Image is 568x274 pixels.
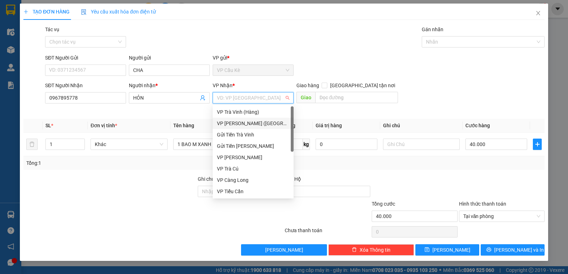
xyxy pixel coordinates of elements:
label: Hình thức thanh toán [459,201,506,207]
button: delete [26,139,38,150]
input: Ghi Chú [383,139,460,150]
span: Khác [95,139,163,150]
span: SL [45,123,51,128]
span: Cước hàng [465,123,490,128]
div: VP Trà Vinh (Hàng) [217,108,289,116]
span: Yêu cầu xuất hóa đơn điện tử [81,9,156,15]
span: kg [303,139,310,150]
div: Gửi Tiền Trà Vinh [217,131,289,139]
div: VP Trần Phú (Hàng) [213,118,294,129]
span: plus [533,141,541,147]
span: Xóa Thông tin [360,246,390,254]
div: VP Tiểu Cần [217,188,289,195]
span: VP Trà Vinh (Hàng) [20,24,69,30]
div: VP [PERSON_NAME] [217,153,289,161]
button: printer[PERSON_NAME] và In [481,244,545,256]
div: SĐT Người Gửi [45,54,126,62]
button: [PERSON_NAME] [241,244,327,256]
span: close [535,10,541,16]
span: Cước rồi: [2,49,30,57]
label: Ghi chú đơn hàng [198,176,237,182]
input: Dọc đường [315,92,398,103]
strong: BIÊN NHẬN GỬI HÀNG [24,4,82,11]
span: VP Cầu Kè [217,65,289,76]
span: plus [23,9,28,14]
span: Tại văn phòng [463,211,540,222]
span: user-add [200,95,206,101]
span: 25.000 [32,49,53,57]
div: VP gửi [213,54,294,62]
div: VP Càng Long [217,176,289,184]
div: VP Càng Long [213,174,294,186]
div: VP Vũng Liêm [213,152,294,163]
div: Người gửi [129,54,210,62]
span: [PERSON_NAME] [265,246,303,254]
input: 0 [316,139,377,150]
div: SĐT Người Nhận [45,82,126,89]
div: Gửi Tiền [PERSON_NAME] [217,142,289,150]
p: GỬI: [3,14,104,21]
div: VP Trà Cú [213,163,294,174]
div: VP [PERSON_NAME] ([GEOGRAPHIC_DATA]) [217,119,289,127]
th: Ghi chú [380,119,463,133]
div: VP Tiểu Cần [213,186,294,197]
span: printer [486,247,491,253]
span: save [425,247,430,253]
label: Gán nhãn [422,27,443,32]
span: [GEOGRAPHIC_DATA] tận nơi [327,82,398,89]
span: [PERSON_NAME] [432,246,470,254]
span: Giá trị hàng [316,123,342,128]
span: Tên hàng [173,123,194,128]
div: Tổng: 1 [26,159,220,167]
button: Close [528,4,548,23]
span: Tổng cước [372,201,395,207]
input: VD: Bàn, Ghế [173,139,250,150]
button: deleteXóa Thông tin [328,244,414,256]
span: Đơn vị tính [91,123,117,128]
span: TẠO ĐƠN HÀNG [23,9,70,15]
input: Ghi chú đơn hàng [198,186,283,197]
span: Thu Hộ [285,176,301,182]
div: Gửi Tiền Trà Vinh [213,129,294,140]
div: VP Trà Cú [217,165,289,173]
div: Gửi Tiền Trần Phú [213,140,294,152]
span: Giao [296,92,315,103]
div: Chưa thanh toán [284,227,371,239]
span: [PERSON_NAME] và In [494,246,544,254]
img: icon [81,9,87,15]
div: Người nhận [129,82,210,89]
button: plus [533,139,542,150]
span: GIAO: [3,39,17,46]
button: save[PERSON_NAME] [415,244,479,256]
span: delete [352,247,357,253]
span: VP Cầu Kè - [15,14,87,21]
span: 0865982520 - [3,32,53,38]
span: VP Nhận [213,83,233,88]
div: Văn phòng không hợp lệ [213,104,294,112]
span: [PERSON_NAME] [44,14,87,21]
p: NHẬN: [3,24,104,30]
div: VP Trà Vinh (Hàng) [213,106,294,118]
span: Giao hàng [296,83,319,88]
span: TOÀN [38,32,53,38]
label: Tác vụ [45,27,59,32]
